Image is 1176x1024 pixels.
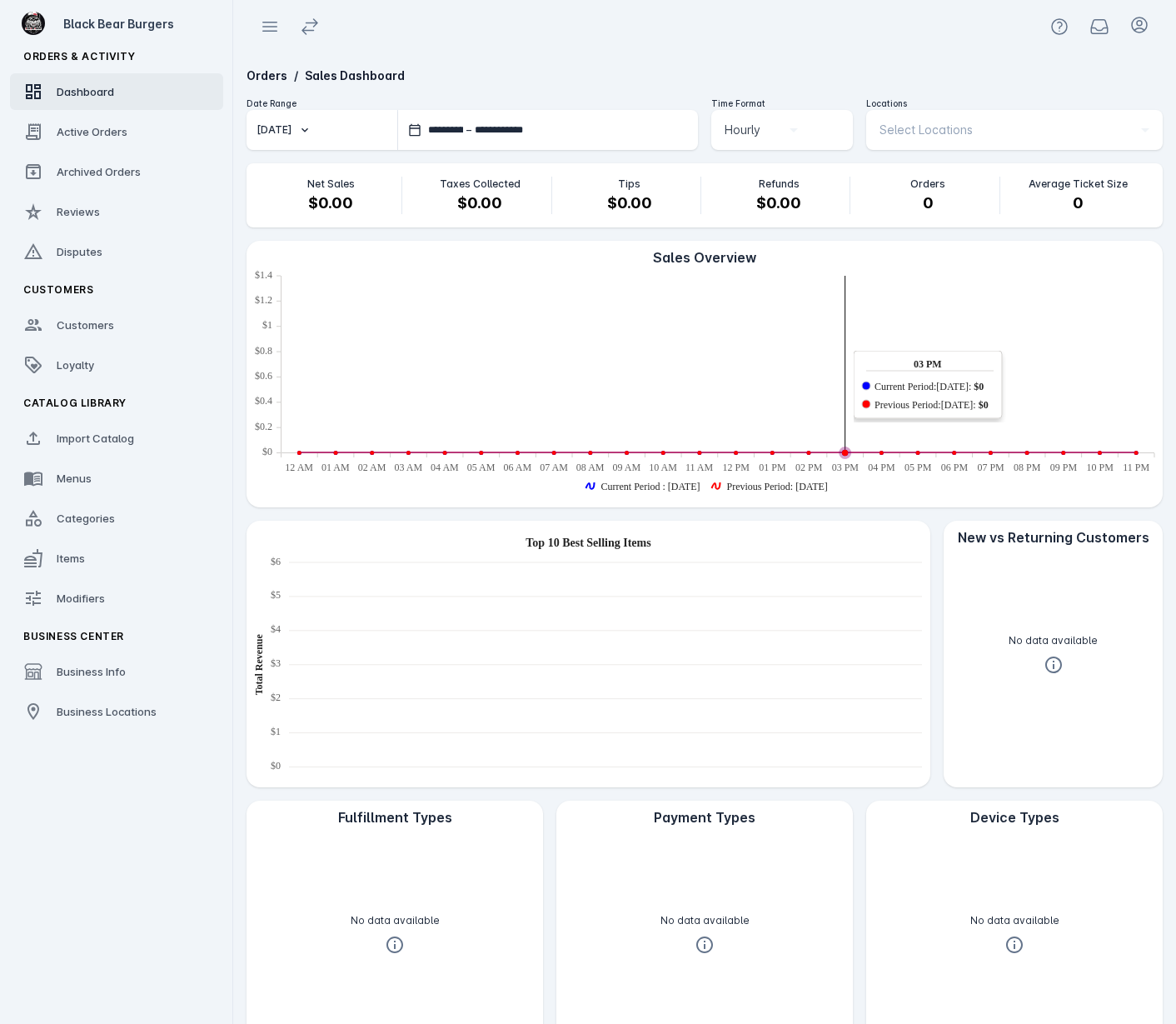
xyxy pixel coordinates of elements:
[880,120,973,140] span: Select Locations
[23,630,124,642] span: Business Center
[57,165,141,178] span: Archived Orders
[1062,452,1064,454] ellipse: Tue Sep 23 2025 21:00:00 GMT-0500 (Central Daylight Time): 0, Previous Period: Sep 16
[57,85,114,98] span: Dashboard
[607,192,652,214] h4: $0.00
[1014,462,1041,473] text: 08 PM
[1099,452,1101,454] ellipse: Tue Sep 23 2025 22:00:00 GMT-0500 (Central Daylight Time): 0, Previous Period: Sep 16
[618,177,640,192] p: Tips
[10,233,223,270] a: Disputes
[1029,177,1128,192] p: Average Ticket Size
[613,462,641,473] text: 09 AM
[255,395,272,407] text: $0.4
[247,68,287,82] a: Orders
[10,500,223,537] a: Categories
[795,462,823,473] text: 02 PM
[589,452,591,454] ellipse: Tue Sep 23 2025 08:00:00 GMT-0500 (Central Daylight Time): 0, Previous Period: Sep 16
[727,481,828,492] text: Previous Period: [DATE]
[10,420,223,457] a: Import Catalog
[880,452,883,454] ellipse: Tue Sep 23 2025 16:00:00 GMT-0500 (Central Daylight Time): 0, Previous Period: Sep 16
[10,153,223,190] a: Archived Orders
[57,432,134,445] span: Import Catalog
[247,247,1163,267] div: Sales Overview
[625,452,628,454] ellipse: Tue Sep 23 2025 09:00:00 GMT-0500 (Central Daylight Time): 0, Previous Period: Sep 16
[923,192,934,214] h4: 0
[298,452,301,454] ellipse: Tue Sep 23 2025 00:00:00 GMT-0500 (Central Daylight Time): 0, Previous Period: Sep 16
[358,462,386,473] text: 02 AM
[308,192,353,214] h4: $0.00
[247,267,1163,507] ejs-chart: . Syncfusion interactive chart.
[63,15,217,32] div: Black Bear Burgers
[466,122,471,137] span: –
[57,592,105,605] span: Modifiers
[685,462,714,473] text: 11 AM
[576,462,605,473] text: 08 AM
[1135,452,1138,454] ellipse: Tue Sep 23 2025 23:00:00 GMT-0500 (Central Daylight Time): 0, Previous Period: Sep 16
[910,177,945,192] p: Orders
[1026,452,1029,454] ellipse: Tue Sep 23 2025 20:00:00 GMT-0500 (Central Daylight Time): 0, Previous Period: Sep 16
[321,462,350,473] text: 01 AM
[271,726,281,737] text: $1
[1086,462,1114,473] text: 10 PM
[247,97,698,110] div: Date Range
[57,205,100,218] span: Reviews
[586,481,700,492] g: Current Period : Sep 23 series is showing, press enter to hide the Current Period : Sep 23 series
[371,452,373,454] ellipse: Tue Sep 23 2025 02:00:00 GMT-0500 (Central Daylight Time): 0, Previous Period: Sep 16
[10,693,223,730] a: Business Locations
[723,462,750,473] text: 12 PM
[660,913,750,928] span: No data available
[467,462,496,473] text: 05 AM
[970,913,1059,928] span: No data available
[247,527,930,794] ejs-chart: Top 10 Best Selling Items. Syncfusion interactive chart.
[271,760,281,772] text: $0
[407,452,410,454] ellipse: Tue Sep 23 2025 03:00:00 GMT-0500 (Central Daylight Time): 0, Previous Period: Sep 16
[516,452,519,454] ellipse: Tue Sep 23 2025 06:00:00 GMT-0500 (Central Daylight Time): 0, Previous Period: Sep 16
[294,68,298,82] span: /
[255,269,272,281] text: $1.4
[832,462,860,473] text: 03 PM
[10,113,223,150] a: Active Orders
[866,97,1163,110] div: Locations
[601,481,700,492] text: Current Period : [DATE]
[526,537,651,549] text: null
[771,452,774,454] ellipse: Tue Sep 23 2025 13:00:00 GMT-0500 (Central Daylight Time): 0, Previous Period: Sep 16
[440,177,521,192] p: Taxes Collected
[10,347,223,383] a: Loyalty
[335,452,337,454] ellipse: Tue Sep 23 2025 01:00:00 GMT-0500 (Central Daylight Time): 0, Previous Period: Sep 16
[712,481,828,492] g: Previous Period: Sep 16 series is showing, press enter to hide the Previous Period: Sep 16 series
[10,193,223,230] a: Reviews
[662,452,665,454] ellipse: Tue Sep 23 2025 10:00:00 GMT-0500 (Central Daylight Time): 0, Previous Period: Sep 16
[444,452,446,454] ellipse: Tue Sep 23 2025 04:00:00 GMT-0500 (Central Daylight Time): 0, Previous Period: Sep 16
[10,653,223,690] a: Business Info
[271,692,281,703] text: $2
[698,452,700,454] ellipse: Tue Sep 23 2025 11:00:00 GMT-0500 (Central Daylight Time): 0, Previous Period: Sep 16
[57,125,127,138] span: Active Orders
[649,462,677,473] text: 10 AM
[255,370,272,382] text: $0.6
[941,462,969,473] text: 06 PM
[711,97,853,110] div: Time Format
[57,705,157,718] span: Business Locations
[253,633,265,695] text: Total Revenue
[480,452,482,454] ellipse: Tue Sep 23 2025 05:00:00 GMT-0500 (Central Daylight Time): 0, Previous Period: Sep 16
[10,307,223,343] a: Customers
[10,540,223,577] a: Items
[57,318,114,332] span: Customers
[57,358,94,372] span: Loyalty
[255,294,272,306] text: $1.2
[271,623,281,635] text: $4
[1009,633,1098,648] span: No data available
[10,460,223,497] a: Menus
[262,446,272,457] text: $0
[23,50,135,62] span: Orders & Activity
[394,462,422,473] text: 03 AM
[868,462,895,473] text: 04 PM
[759,177,800,192] p: Refunds
[953,452,955,454] ellipse: Tue Sep 23 2025 18:00:00 GMT-0500 (Central Daylight Time): 0, Previous Period: Sep 16
[977,462,1004,473] text: 07 PM
[457,192,502,214] h4: $0.00
[57,665,126,678] span: Business Info
[57,245,102,258] span: Disputes
[553,452,556,454] ellipse: Tue Sep 23 2025 07:00:00 GMT-0500 (Central Daylight Time): 0, Previous Period: Sep 16
[989,452,992,454] ellipse: Tue Sep 23 2025 19:00:00 GMT-0500 (Central Daylight Time): 0, Previous Period: Sep 16
[262,319,272,331] text: $1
